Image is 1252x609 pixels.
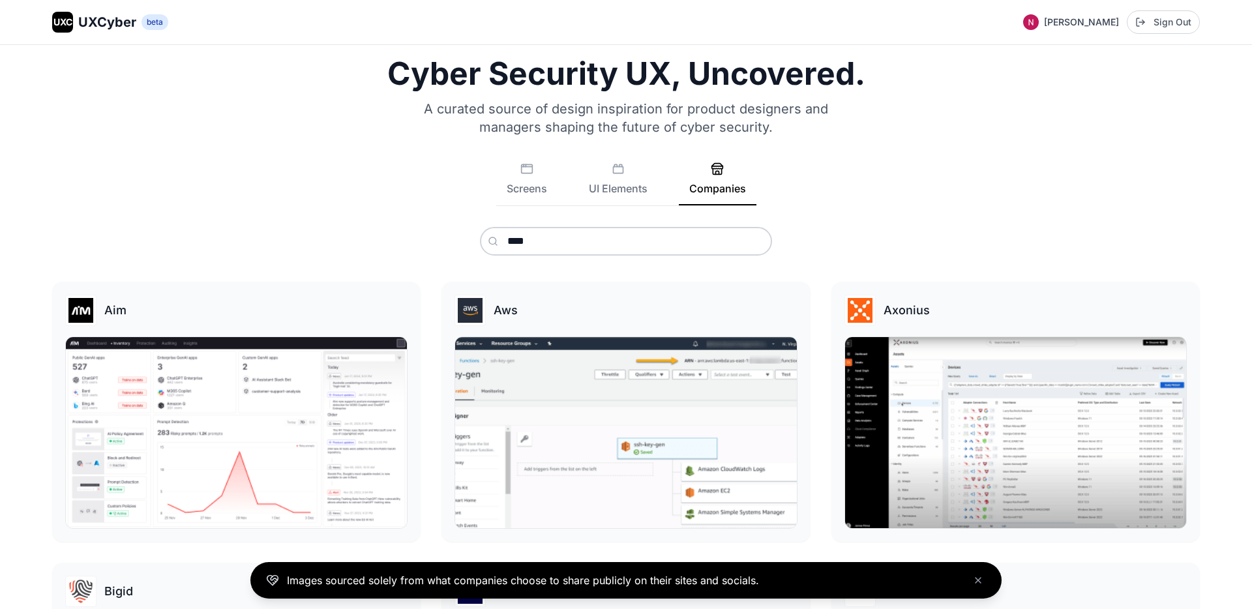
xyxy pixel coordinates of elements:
[53,16,72,29] span: UXC
[845,295,875,325] img: Axonius logo
[455,295,485,325] img: Aws logo
[1127,10,1200,34] button: Sign Out
[142,14,168,30] span: beta
[494,301,518,319] h3: Aws
[104,301,127,319] h3: Aim
[455,337,796,528] img: Aws gallery
[884,301,930,319] h3: Axonius
[52,58,1200,89] h1: Cyber Security UX, Uncovered.
[679,162,756,205] button: Companies
[52,12,168,33] a: UXCUXCyberbeta
[578,162,658,205] button: UI Elements
[78,13,136,31] span: UXCyber
[970,572,986,588] button: Close banner
[1044,16,1119,29] span: [PERSON_NAME]
[66,295,96,325] img: Aim logo
[66,337,407,528] img: Aim gallery
[845,337,1186,528] img: Axonius gallery
[407,100,845,136] p: A curated source of design inspiration for product designers and managers shaping the future of c...
[441,282,810,542] a: Aws logoAwsAws gallery
[287,572,759,588] p: Images sourced solely from what companies choose to share publicly on their sites and socials.
[52,282,421,542] a: Aim logoAimAim gallery
[831,282,1200,542] a: Axonius logoAxoniusAxonius gallery
[496,162,558,205] button: Screens
[1023,14,1039,30] img: Profile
